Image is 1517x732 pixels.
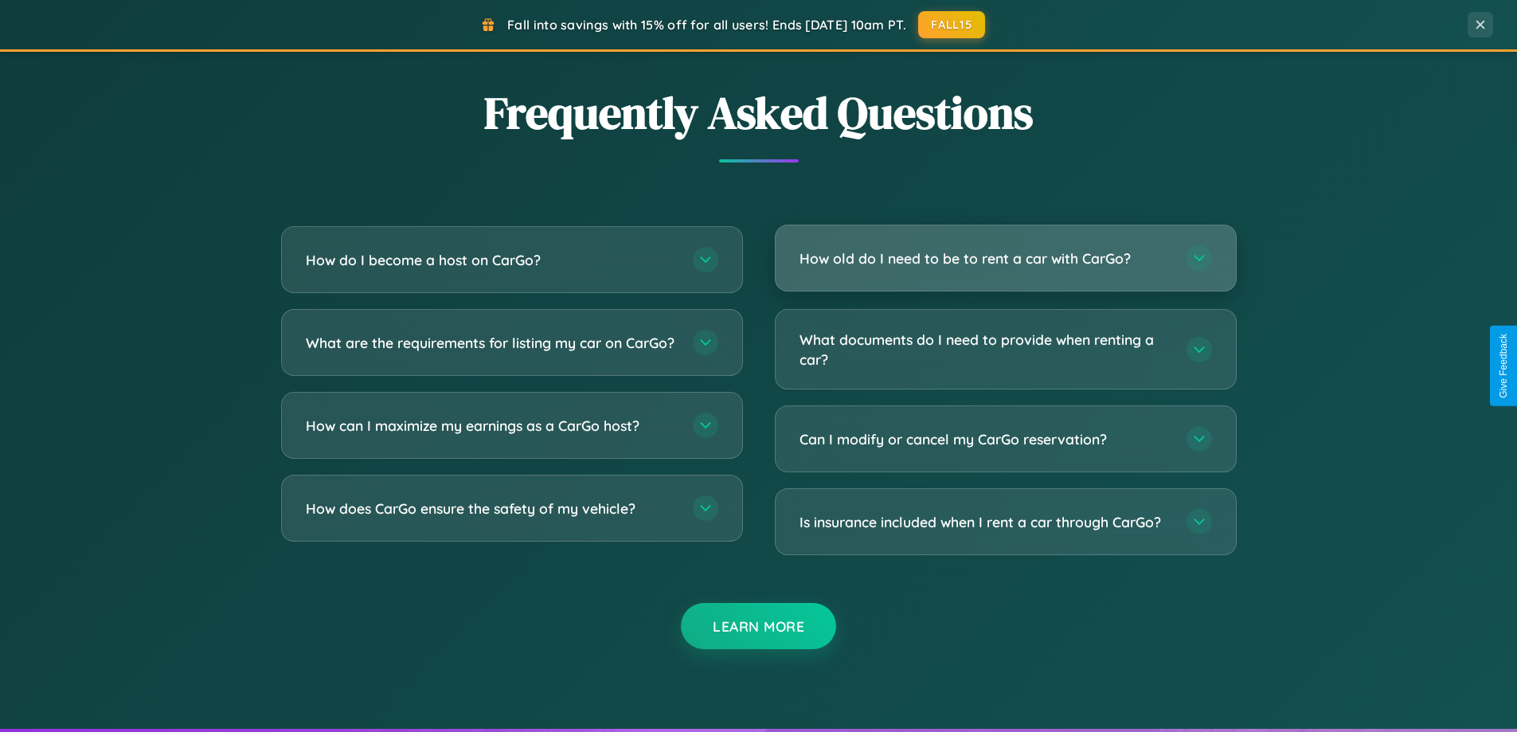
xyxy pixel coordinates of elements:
h3: Is insurance included when I rent a car through CarGo? [800,512,1171,532]
span: Fall into savings with 15% off for all users! Ends [DATE] 10am PT. [507,17,906,33]
h3: What are the requirements for listing my car on CarGo? [306,333,677,353]
h3: How old do I need to be to rent a car with CarGo? [800,249,1171,268]
h2: Frequently Asked Questions [281,82,1237,143]
button: Learn More [681,603,836,649]
div: Give Feedback [1498,334,1509,398]
h3: How does CarGo ensure the safety of my vehicle? [306,499,677,519]
h3: How do I become a host on CarGo? [306,250,677,270]
h3: Can I modify or cancel my CarGo reservation? [800,429,1171,449]
h3: What documents do I need to provide when renting a car? [800,330,1171,369]
button: FALL15 [918,11,985,38]
h3: How can I maximize my earnings as a CarGo host? [306,416,677,436]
